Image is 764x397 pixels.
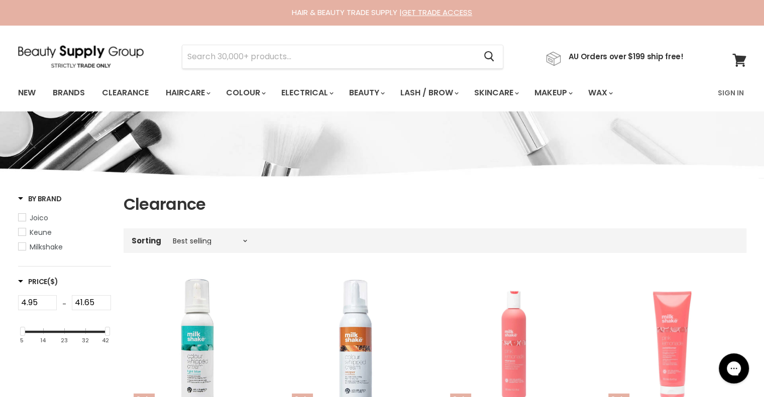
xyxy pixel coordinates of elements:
div: 23 [61,337,68,344]
a: New [11,82,43,103]
a: Joico [18,212,111,223]
a: Lash / Brow [393,82,465,103]
a: Haircare [158,82,216,103]
form: Product [182,45,503,69]
a: Wax [581,82,619,103]
input: Search [182,45,476,68]
input: Max Price [72,295,111,310]
span: Keune [30,227,52,237]
a: Electrical [274,82,340,103]
h3: By Brand [18,194,62,204]
a: Keune [18,227,111,238]
nav: Main [6,78,759,107]
span: ($) [47,277,58,287]
a: Skincare [467,82,525,103]
iframe: Gorgias live chat messenger [714,350,754,387]
a: Clearance [94,82,156,103]
a: Brands [45,82,92,103]
div: 14 [40,337,46,344]
h1: Clearance [124,194,746,215]
div: 32 [82,337,89,344]
div: 5 [20,337,24,344]
label: Sorting [132,236,161,245]
div: HAIR & BEAUTY TRADE SUPPLY | [6,8,759,18]
span: Milkshake [30,242,63,252]
button: Search [476,45,503,68]
a: Sign In [712,82,750,103]
div: 42 [102,337,109,344]
a: Beauty [342,82,391,103]
a: Makeup [527,82,579,103]
a: Colour [219,82,272,103]
div: - [57,295,72,313]
input: Min Price [18,295,57,310]
ul: Main menu [11,78,667,107]
span: Joico [30,213,48,223]
span: Price [18,277,58,287]
a: Milkshake [18,241,111,252]
a: GET TRADE ACCESS [402,7,472,18]
h3: Price($) [18,277,58,287]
